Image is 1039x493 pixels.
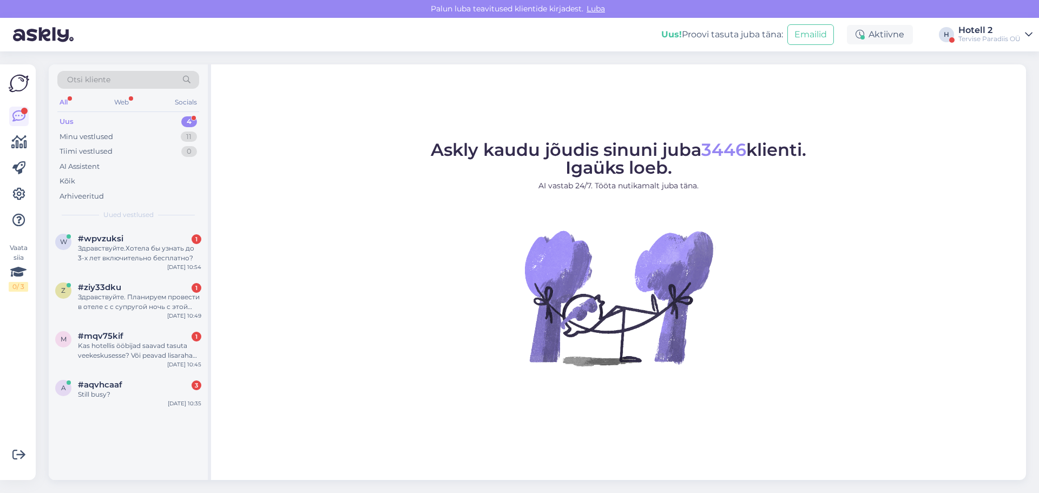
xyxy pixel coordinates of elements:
[521,200,716,395] img: No Chat active
[173,95,199,109] div: Socials
[60,191,104,202] div: Arhiveeritud
[78,282,121,292] span: #ziy33dku
[61,335,67,343] span: m
[958,26,1033,43] a: Hotell 2Tervise Paradiis OÜ
[57,95,70,109] div: All
[78,341,201,360] div: Kas hotellis ööbijad saavad tasuta veekeskusesse? Või peavad lisaraha eest pileti soetama?
[78,380,122,390] span: #aqvhcaaf
[192,283,201,293] div: 1
[583,4,608,14] span: Luba
[60,132,113,142] div: Minu vestlused
[431,180,806,192] p: AI vastab 24/7. Tööta nutikamalt juba täna.
[67,74,110,86] span: Otsi kliente
[78,244,201,263] div: Здравствуйте.Хотела бы узнать до 3-х лет включительно бесплатно?
[167,312,201,320] div: [DATE] 10:49
[9,282,28,292] div: 0 / 3
[192,234,201,244] div: 1
[9,73,29,94] img: Askly Logo
[787,24,834,45] button: Emailid
[661,28,783,41] div: Proovi tasuta juba täna:
[9,243,28,292] div: Vaata siia
[701,139,746,160] span: 3446
[60,176,75,187] div: Kõik
[112,95,131,109] div: Web
[181,146,197,157] div: 0
[168,399,201,407] div: [DATE] 10:35
[167,360,201,369] div: [DATE] 10:45
[661,29,682,40] b: Uus!
[78,331,123,341] span: #mqv75kif
[103,210,154,220] span: Uued vestlused
[78,234,123,244] span: #wpvzuksi
[167,263,201,271] div: [DATE] 10:54
[78,292,201,312] div: Здравствуйте. Планируем провести в отеле с с супругой ночь с этой среды на четверг. С 13 по 14 ав...
[60,238,67,246] span: w
[181,132,197,142] div: 11
[939,27,954,42] div: H
[847,25,913,44] div: Aktiivne
[181,116,197,127] div: 4
[958,35,1021,43] div: Tervise Paradiis OÜ
[60,161,100,172] div: AI Assistent
[61,286,65,294] span: z
[192,380,201,390] div: 3
[61,384,66,392] span: a
[60,146,113,157] div: Tiimi vestlused
[431,139,806,178] span: Askly kaudu jõudis sinuni juba klienti. Igaüks loeb.
[958,26,1021,35] div: Hotell 2
[60,116,74,127] div: Uus
[78,390,201,399] div: Still busy?
[192,332,201,341] div: 1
